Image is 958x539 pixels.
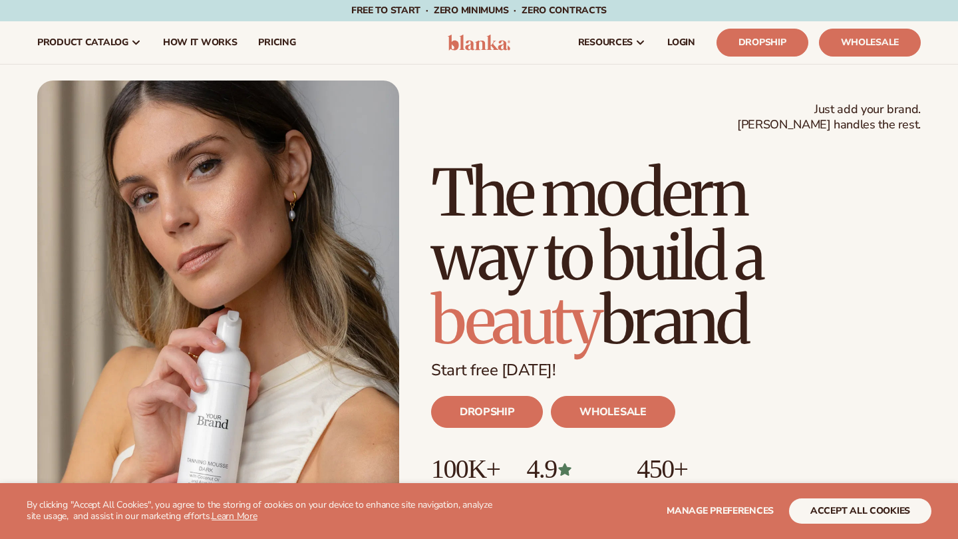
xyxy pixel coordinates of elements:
h1: The modern way to build a brand [431,161,921,353]
span: product catalog [37,37,128,48]
p: 4.9 [526,454,610,484]
a: Wholesale [819,29,921,57]
button: Manage preferences [667,498,774,524]
span: pricing [258,37,295,48]
a: product catalog [27,21,152,64]
span: Just add your brand. [PERSON_NAME] handles the rest. [737,102,921,133]
span: Manage preferences [667,504,774,517]
a: pricing [247,21,306,64]
img: logo [448,35,511,51]
span: How It Works [163,37,238,48]
a: LOGIN [657,21,706,64]
p: 450+ [637,454,737,484]
a: resources [567,21,657,64]
a: DROPSHIP [431,396,543,428]
a: How It Works [152,21,248,64]
span: resources [578,37,633,48]
a: WHOLESALE [551,396,675,428]
a: Dropship [717,29,808,57]
span: LOGIN [667,37,695,48]
p: By clicking "Accept All Cookies", you agree to the storing of cookies on your device to enhance s... [27,500,500,522]
a: Learn More [212,510,257,522]
p: Start free [DATE]! [431,361,921,380]
img: Blanka hero private label beauty Female holding tanning mousse [37,81,399,537]
span: beauty [431,281,600,361]
span: Free to start · ZERO minimums · ZERO contracts [351,4,607,17]
p: 100K+ [431,454,500,484]
button: accept all cookies [789,498,931,524]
